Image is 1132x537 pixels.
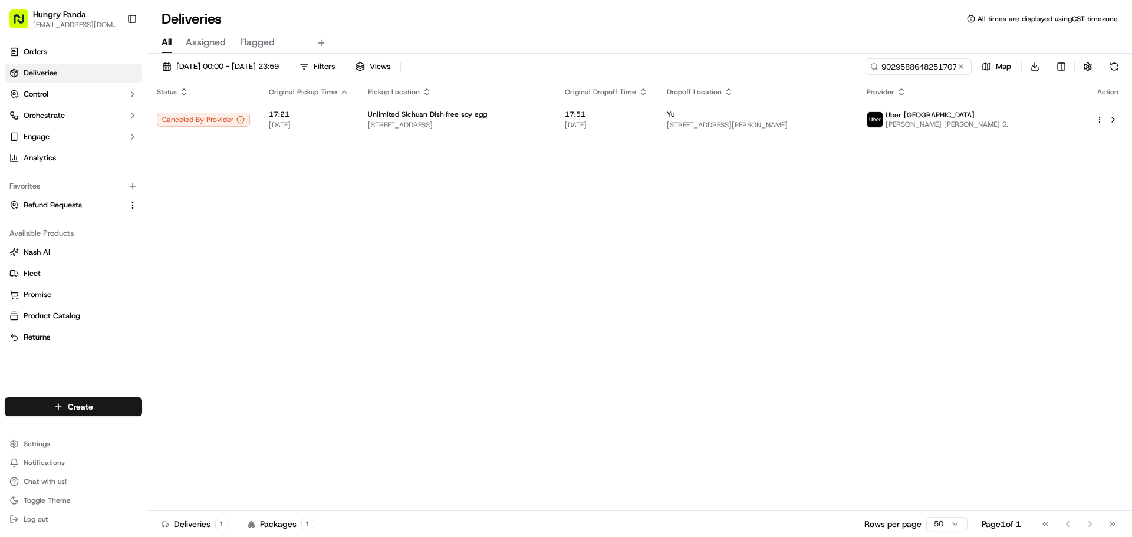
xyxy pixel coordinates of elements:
[68,401,93,413] span: Create
[9,311,137,321] a: Product Catalog
[864,518,922,530] p: Rows per page
[157,87,177,97] span: Status
[368,87,420,97] span: Pickup Location
[996,61,1011,72] span: Map
[24,47,47,57] span: Orders
[5,328,142,347] button: Returns
[5,85,142,104] button: Control
[24,515,48,524] span: Log out
[24,131,50,142] span: Engage
[667,110,674,119] span: Yu
[5,5,122,33] button: Hungry Panda[EMAIL_ADDRESS][DOMAIN_NAME]
[976,58,1016,75] button: Map
[157,113,250,127] button: Canceled By Provider
[5,436,142,452] button: Settings
[24,110,65,121] span: Orchestrate
[248,518,314,530] div: Packages
[5,127,142,146] button: Engage
[886,110,975,120] span: Uber [GEOGRAPHIC_DATA]
[5,264,142,283] button: Fleet
[1095,87,1120,97] div: Action
[370,61,390,72] span: Views
[24,496,71,505] span: Toggle Theme
[9,200,123,210] a: Refund Requests
[9,268,137,279] a: Fleet
[565,87,636,97] span: Original Dropoff Time
[368,120,546,130] span: [STREET_ADDRESS]
[5,106,142,125] button: Orchestrate
[186,35,226,50] span: Assigned
[24,332,50,342] span: Returns
[5,473,142,490] button: Chat with us!
[24,68,57,78] span: Deliveries
[162,518,228,530] div: Deliveries
[565,110,648,119] span: 17:51
[667,120,847,130] span: [STREET_ADDRESS][PERSON_NAME]
[294,58,340,75] button: Filters
[5,511,142,528] button: Log out
[5,307,142,325] button: Product Catalog
[5,224,142,243] div: Available Products
[24,439,50,449] span: Settings
[157,58,284,75] button: [DATE] 00:00 - [DATE] 23:59
[162,35,172,50] span: All
[24,89,48,100] span: Control
[1106,58,1123,75] button: Refresh
[5,397,142,416] button: Create
[24,311,80,321] span: Product Catalog
[269,110,349,119] span: 17:21
[5,64,142,83] a: Deliveries
[867,87,894,97] span: Provider
[5,42,142,61] a: Orders
[33,8,86,20] button: Hungry Panda
[5,285,142,304] button: Promise
[978,14,1118,24] span: All times are displayed using CST timezone
[162,9,222,28] h1: Deliveries
[5,177,142,196] div: Favorites
[867,112,883,127] img: uber-new-logo.jpeg
[982,518,1021,530] div: Page 1 of 1
[24,458,65,467] span: Notifications
[269,87,337,97] span: Original Pickup Time
[24,289,51,300] span: Promise
[667,87,722,97] span: Dropoff Location
[24,268,41,279] span: Fleet
[9,247,137,258] a: Nash AI
[886,120,1008,129] span: [PERSON_NAME] [PERSON_NAME] S.
[5,243,142,262] button: Nash AI
[9,289,137,300] a: Promise
[368,110,487,119] span: Unlimited Sichuan Dish·free soy egg
[5,149,142,167] a: Analytics
[24,247,50,258] span: Nash AI
[5,196,142,215] button: Refund Requests
[5,492,142,509] button: Toggle Theme
[24,153,56,163] span: Analytics
[5,454,142,471] button: Notifications
[314,61,335,72] span: Filters
[24,477,67,486] span: Chat with us!
[866,58,972,75] input: Type to search
[240,35,275,50] span: Flagged
[350,58,396,75] button: Views
[9,332,137,342] a: Returns
[176,61,279,72] span: [DATE] 00:00 - [DATE] 23:59
[33,20,117,29] button: [EMAIL_ADDRESS][DOMAIN_NAME]
[24,200,82,210] span: Refund Requests
[215,519,228,529] div: 1
[269,120,349,130] span: [DATE]
[301,519,314,529] div: 1
[565,120,648,130] span: [DATE]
